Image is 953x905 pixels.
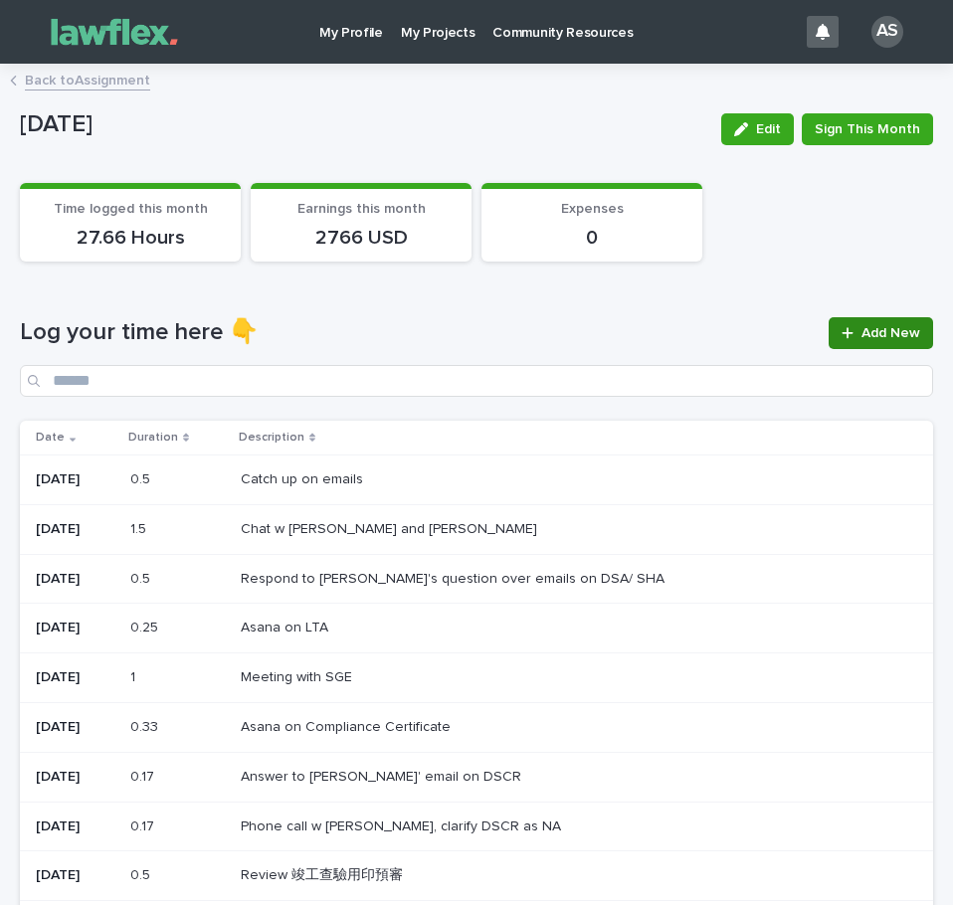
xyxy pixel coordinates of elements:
[130,765,158,786] p: 0.17
[36,818,114,835] p: [DATE]
[561,202,624,216] span: Expenses
[130,863,154,884] p: 0.5
[829,317,933,349] a: Add New
[20,365,933,397] input: Search
[40,12,189,52] img: Gnvw4qrBSHOAfo8VMhG6
[20,752,933,802] tr: [DATE]0.170.17 Answer to [PERSON_NAME]' email on DSCRAnswer to [PERSON_NAME]' email on DSCR
[802,113,933,145] button: Sign This Month
[130,567,154,588] p: 0.5
[130,715,162,736] p: 0.33
[20,851,933,901] tr: [DATE]0.50.5 Review 竣工查驗用印預審Review 竣工查驗用印預審
[241,517,541,538] p: Chat w [PERSON_NAME] and [PERSON_NAME]
[241,863,407,884] p: Review 竣工查驗用印預審
[36,471,114,488] p: [DATE]
[36,427,65,449] p: Date
[20,554,933,604] tr: [DATE]0.50.5 Respond to [PERSON_NAME]'s question over emails on DSA/ SHARespond to [PERSON_NAME]'...
[861,326,920,340] span: Add New
[130,665,139,686] p: 1
[241,467,367,488] p: Catch up on emails
[297,202,426,216] span: Earnings this month
[20,110,705,139] p: [DATE]
[20,604,933,653] tr: [DATE]0.250.25 Asana on LTAAsana on LTA
[241,665,356,686] p: Meeting with SGE
[241,814,565,835] p: Phone call w [PERSON_NAME], clarify DSCR as NA
[128,427,178,449] p: Duration
[130,616,162,636] p: 0.25
[20,653,933,703] tr: [DATE]11 Meeting with SGEMeeting with SGE
[54,202,208,216] span: Time logged this month
[130,467,154,488] p: 0.5
[20,504,933,554] tr: [DATE]1.51.5 Chat w [PERSON_NAME] and [PERSON_NAME]Chat w [PERSON_NAME] and [PERSON_NAME]
[241,616,332,636] p: Asana on LTA
[20,802,933,851] tr: [DATE]0.170.17 Phone call w [PERSON_NAME], clarify DSCR as NAPhone call w [PERSON_NAME], clarify ...
[871,16,903,48] div: AS
[20,702,933,752] tr: [DATE]0.330.33 Asana on Compliance CertificateAsana on Compliance Certificate
[130,517,150,538] p: 1.5
[36,669,114,686] p: [DATE]
[36,719,114,736] p: [DATE]
[36,571,114,588] p: [DATE]
[36,521,114,538] p: [DATE]
[239,427,304,449] p: Description
[241,567,668,588] p: Respond to [PERSON_NAME]'s question over emails on DSA/ SHA
[241,715,455,736] p: Asana on Compliance Certificate
[493,226,690,250] p: 0
[721,113,794,145] button: Edit
[756,122,781,136] span: Edit
[20,318,817,347] h1: Log your time here 👇
[25,68,150,90] a: Back toAssignment
[815,119,920,139] span: Sign This Month
[130,814,158,835] p: 0.17
[36,769,114,786] p: [DATE]
[20,454,933,504] tr: [DATE]0.50.5 Catch up on emailsCatch up on emails
[36,620,114,636] p: [DATE]
[241,765,525,786] p: Answer to [PERSON_NAME]' email on DSCR
[32,226,229,250] p: 27.66 Hours
[36,867,114,884] p: [DATE]
[263,226,460,250] p: 2766 USD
